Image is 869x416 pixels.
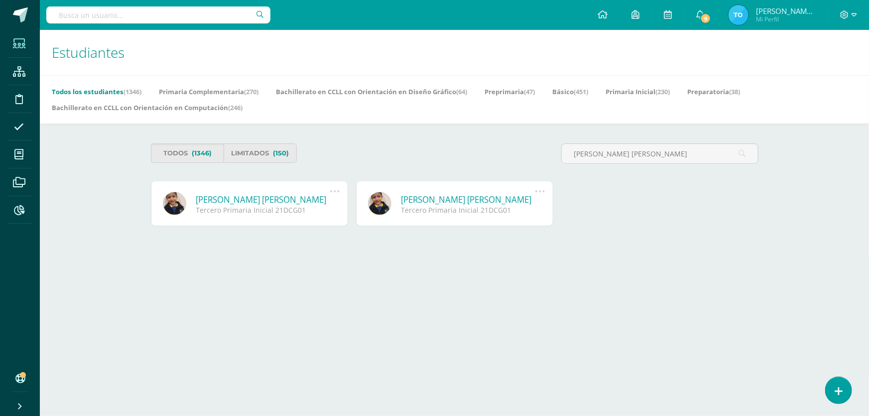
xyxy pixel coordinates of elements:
span: (451) [574,87,588,96]
span: (270) [244,87,258,96]
span: (150) [273,144,289,162]
span: (47) [524,87,535,96]
div: Tercero Primaria Inicial 21DCG01 [196,205,330,215]
a: [PERSON_NAME] [PERSON_NAME] [401,194,535,205]
div: Tercero Primaria Inicial 21DCG01 [401,205,535,215]
a: Preparatoria(38) [687,84,740,100]
span: 9 [700,13,711,24]
span: (246) [228,103,243,112]
span: Estudiantes [52,43,124,62]
a: Todos los estudiantes(1346) [52,84,141,100]
span: [PERSON_NAME] [PERSON_NAME] [756,6,816,16]
img: 76a3483454ffa6e9dcaa95aff092e504.png [729,5,748,25]
a: Limitados(150) [224,143,297,163]
a: Primaria Complementaria(270) [159,84,258,100]
span: (1346) [192,144,212,162]
a: Preprimaria(47) [485,84,535,100]
a: Primaria Inicial(230) [606,84,670,100]
a: Todos(1346) [151,143,224,163]
span: (230) [655,87,670,96]
span: (1346) [124,87,141,96]
a: Bachillerato en CCLL con Orientación en Diseño Gráfico(64) [276,84,467,100]
input: Busca al estudiante aquí... [562,144,758,163]
span: Mi Perfil [756,15,816,23]
span: (64) [456,87,467,96]
span: (38) [729,87,740,96]
a: [PERSON_NAME] [PERSON_NAME] [196,194,330,205]
input: Busca un usuario... [46,6,270,23]
a: Básico(451) [552,84,588,100]
a: Bachillerato en CCLL con Orientación en Computación(246) [52,100,243,116]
